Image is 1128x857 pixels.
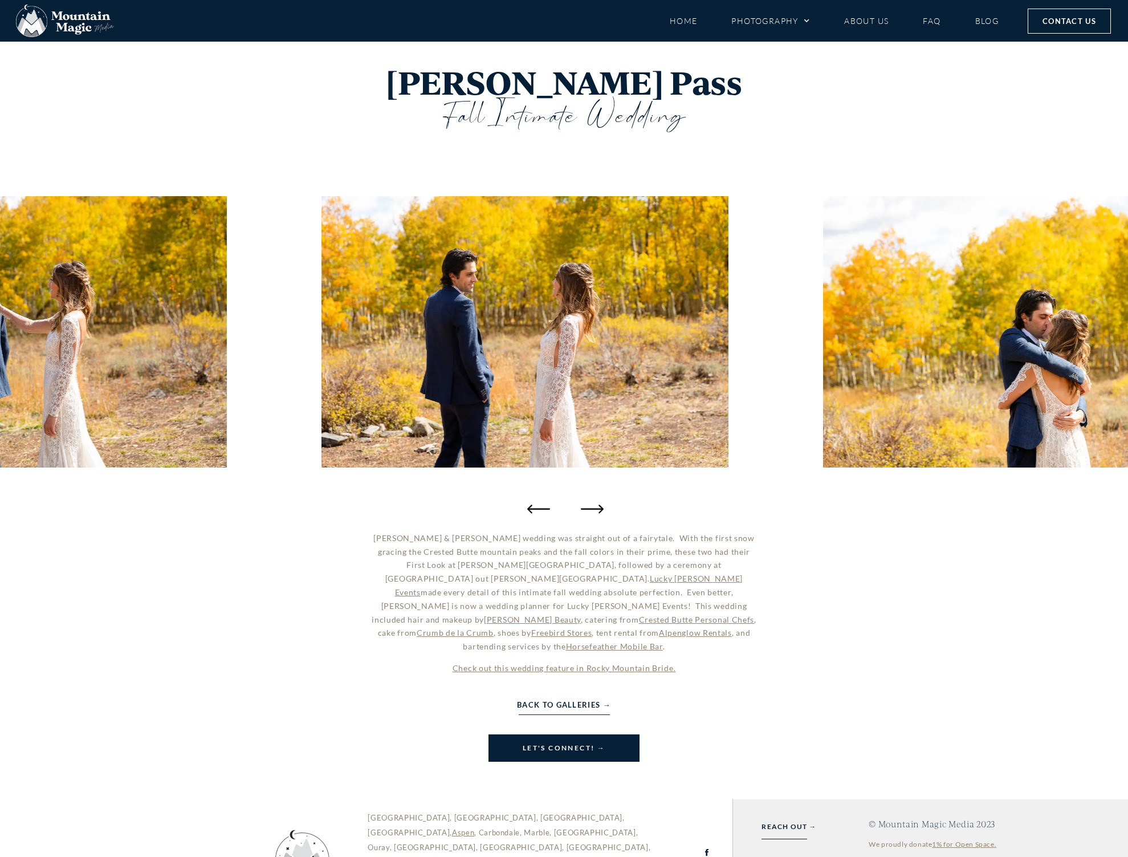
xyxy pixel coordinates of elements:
a: Aspen [452,828,474,837]
p: [PERSON_NAME] & [PERSON_NAME] wedding was straight out of a fairytale. With the first snow gracin... [368,531,760,653]
a: FAQ [923,11,940,31]
a: Blog [975,11,999,31]
span: Contact Us [1043,15,1096,27]
img: Mountain Magic Media photography logo Crested Butte Photographer [16,5,114,38]
a: Contact Us [1028,9,1111,34]
a: Crumb de la Crumb [417,628,494,637]
a: Home [670,11,698,31]
div: Next slide [579,497,601,520]
div: Previous slide [527,497,550,520]
h4: © Mountain Magic Media 2023 [869,819,1100,829]
a: REACH OUT → [761,821,816,833]
a: About Us [844,11,889,31]
a: Alpenglow Rentals [659,628,732,637]
a: Horsefeather Mobile Bar [566,641,663,651]
a: Photography [731,11,810,31]
div: We proudly donate [869,838,1100,851]
div: 19 / 90 [321,196,728,468]
nav: Menu [670,11,999,31]
a: Check out this wedding feature in Rocky Mountain Bride. [453,663,676,673]
h3: Fall Intimate Wedding [222,101,906,132]
a: Let's Connect! → [488,734,640,762]
a: Crested Butte Personal Chefs [639,615,755,624]
a: Back to Galleries → [517,698,611,711]
h1: [PERSON_NAME] Pass [222,64,906,101]
span: Let's Connect! → [523,742,605,754]
img: Lucky Penny Events Planning wedding planner Rocky Mountain Bride feature planner Crested Butte ph... [321,196,728,468]
a: 1% for Open Space. [932,840,996,848]
a: Freebird Stores [531,628,592,637]
a: Lucky [PERSON_NAME] Events [395,574,743,597]
a: [PERSON_NAME] Beauty [484,615,581,624]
